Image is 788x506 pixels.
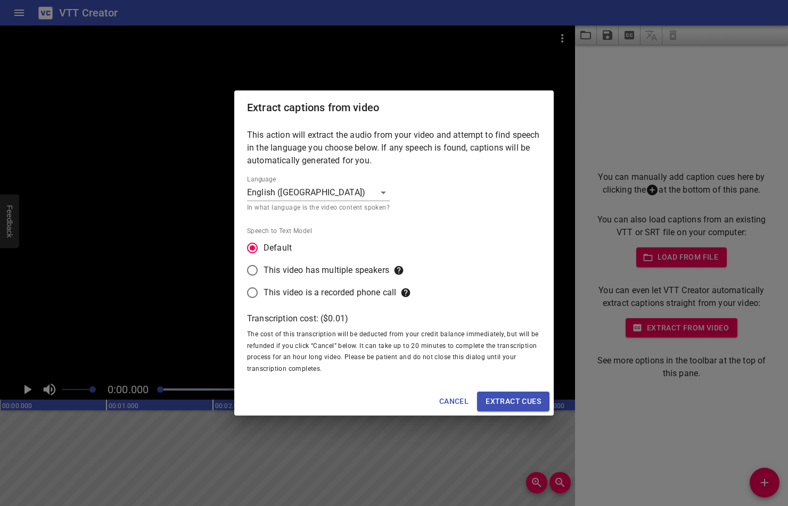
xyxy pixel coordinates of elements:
div: English ([GEOGRAPHIC_DATA]) [247,184,390,201]
span: Cancel [439,395,469,408]
span: Extract cues [486,395,541,408]
label: Language [247,177,276,183]
div: speechModel [247,237,541,304]
span: Speech to Text Model [247,226,541,237]
p: This action will extract the audio from your video and attempt to find speech in the language you... [247,129,541,167]
h6: Extract captions from video [247,99,379,116]
p: This video is a recorded phone call [264,286,396,299]
svg: Choose this for very low bit rate audio, like you would hear through a phone speaker [400,287,411,298]
button: Cancel [435,392,473,411]
span: Default [264,242,292,254]
p: This video has multiple speakers [264,264,389,277]
p: In what language is the video content spoken? [247,203,390,213]
p: Transcription cost: ($ 0.01 ) [247,312,541,325]
span: The cost of this transcription will be deducted from your credit balance immediately, but will be... [247,330,539,373]
button: Extract cues [477,392,549,411]
svg: This option seems to work well for Zoom/Video conferencing calls [393,265,404,276]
